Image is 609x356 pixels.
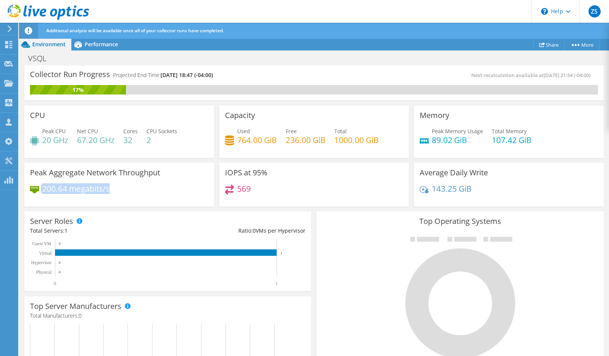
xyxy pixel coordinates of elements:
div: 17% [30,86,126,94]
span: Used [237,128,250,135]
h3: Average Daily Write [420,169,488,177]
h4: 1000.00 GiB [334,136,379,144]
span: Peak CPU [42,128,66,135]
h4: Total Manufacturers: [30,312,305,320]
span: Net CPU [77,128,98,135]
span: Free [286,128,297,135]
text: 0 [59,270,61,274]
span: ZS [589,5,601,17]
h4: 67.20 GHz [77,136,115,144]
h4: 200.64 megabits/s [42,184,110,193]
h3: Memory [420,111,449,120]
text: 1 [275,281,278,286]
h4: 764.00 GiB [237,136,277,144]
span: Additional analysis will be available once all of your collector runs have completed. [46,27,224,34]
h3: Peak Aggregate Network Throughput [30,169,160,177]
div: Total Servers: [30,227,168,235]
span: 1 [65,227,68,234]
span: [DATE] 21:54 (-04:00) [544,72,590,79]
text: Hypervisor [31,260,52,265]
h4: 89.02 GiB [432,136,483,144]
text: Guest VM [32,241,51,246]
span: Total [334,128,347,135]
a: More [564,39,600,50]
text: Virtual [39,250,52,256]
h3: Top Server Manufacturers [30,302,121,310]
h4: 143.25 GiB [432,184,472,193]
h3: Capacity [225,111,255,120]
h4: 236.00 GiB [286,136,326,144]
span: Performance [85,41,118,48]
div: Ratio: VMs per Hypervisor [168,227,305,235]
h4: 20 GHz [42,136,68,144]
text: 0 [59,261,61,265]
span: Total Memory [492,128,527,135]
span: Peak Memory Usage [432,128,483,135]
span: Environment [32,41,66,48]
h3: CPU [30,111,45,120]
h4: 32 [123,136,138,144]
a: Share [533,39,565,50]
h4: 2 [146,136,177,144]
h3: Server Roles [30,217,73,225]
span: [DATE] 18:47 (-04:00) [161,71,213,79]
text: 0 [59,242,61,246]
span: Next recalculation available at [471,72,594,79]
h3: Top Operating Systems [322,217,598,225]
text: 1 [280,251,282,255]
span: 0 [253,227,256,234]
text: 0 [54,281,56,286]
span: 0 [79,312,82,319]
h1: VSQL [25,54,58,63]
h4: 569 [237,184,251,193]
h4: Projected End Time: [113,71,213,79]
span: CPU Sockets [146,128,177,135]
span: Cores [123,128,138,135]
text: Physical [36,269,52,275]
h3: IOPS at 95% [225,169,268,177]
svg: \n [541,8,548,15]
h4: 107.42 GiB [492,136,532,144]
